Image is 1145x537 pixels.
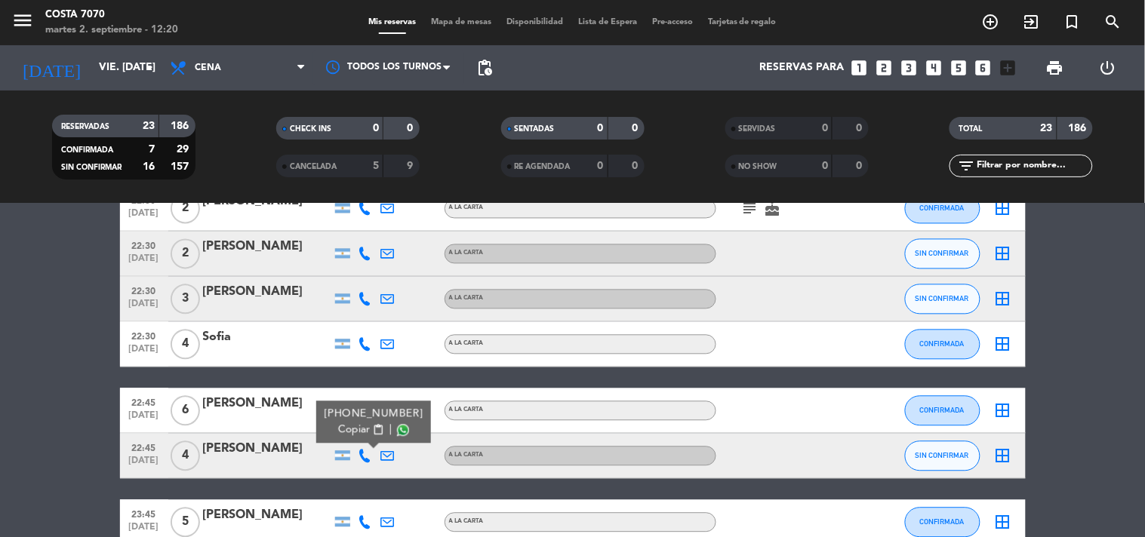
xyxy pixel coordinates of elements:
div: Costa 7070 [45,8,178,23]
div: LOG OUT [1082,45,1134,91]
span: A LA CARTA [449,519,484,525]
span: SENTADAS [515,125,555,133]
button: SIN CONFIRMAR [905,284,980,315]
span: A LA CARTA [449,341,484,347]
div: [PERSON_NAME] [203,283,331,302]
span: CONFIRMADA [920,518,965,526]
i: looks_6 [974,58,993,78]
i: border_all [994,514,1012,532]
span: SIN CONFIRMAR [916,452,969,460]
span: Tarjetas de regalo [700,18,784,26]
span: 2 [171,239,200,269]
i: arrow_drop_down [140,59,159,77]
strong: 7 [149,144,155,155]
strong: 0 [408,123,417,133]
i: turned_in_not [1063,13,1082,31]
i: looks_4 [924,58,943,78]
i: power_settings_new [1098,59,1116,77]
i: cake [764,200,782,218]
span: content_paste [372,425,383,436]
span: A LA CARTA [449,250,484,256]
i: border_all [994,200,1012,218]
span: SIN CONFIRMAR [61,164,122,171]
span: A LA CARTA [449,205,484,211]
span: Lista de Espera [571,18,645,26]
i: looks_3 [899,58,919,78]
span: 6 [171,396,200,426]
strong: 0 [822,161,828,171]
div: [PERSON_NAME] [203,394,331,414]
i: border_all [994,290,1012,308]
div: [PERSON_NAME] [203,238,331,257]
button: SIN CONFIRMAR [905,441,980,471]
span: 4 [171,330,200,360]
div: [PERSON_NAME] [203,440,331,459]
span: CONFIRMADA [920,340,965,348]
div: Sofia [203,328,331,348]
i: menu [11,9,34,32]
span: 22:30 [125,327,163,345]
span: RE AGENDADA [515,163,571,170]
div: [PHONE_NUMBER] [324,407,423,422]
span: | [389,422,392,438]
i: border_all [994,245,1012,263]
span: CONFIRMADA [61,146,113,154]
strong: 0 [632,123,641,133]
button: CONFIRMADA [905,330,980,360]
strong: 0 [373,123,379,133]
span: 22:30 [125,237,163,254]
strong: 23 [1041,123,1053,133]
span: CANCELADA [290,163,337,170]
i: filter_list [957,157,975,175]
span: [DATE] [125,411,163,428]
span: [DATE] [125,456,163,474]
span: Reservas para [759,62,844,74]
span: [DATE] [125,345,163,362]
span: NO SHOW [739,163,777,170]
strong: 0 [856,161,865,171]
i: search [1104,13,1122,31]
i: [DATE] [11,51,91,84]
strong: 29 [177,144,192,155]
strong: 16 [143,161,155,172]
strong: 186 [171,121,192,131]
strong: 0 [822,123,828,133]
strong: 23 [143,121,155,131]
i: looks_one [849,58,869,78]
button: CONFIRMADA [905,194,980,224]
span: CONFIRMADA [920,407,965,415]
span: RESERVADAS [61,123,109,130]
span: Mis reservas [361,18,423,26]
span: SIN CONFIRMAR [916,250,969,258]
span: 2 [171,194,200,224]
strong: 0 [598,161,604,171]
span: SERVIDAS [739,125,776,133]
strong: 9 [408,161,417,171]
span: [DATE] [125,209,163,226]
span: 22:30 [125,282,163,299]
input: Filtrar por nombre... [975,158,1092,174]
span: Cena [195,63,221,73]
span: print [1046,59,1064,77]
span: 22:45 [125,394,163,411]
strong: 186 [1069,123,1090,133]
span: CHECK INS [290,125,331,133]
span: 3 [171,284,200,315]
div: martes 2. septiembre - 12:20 [45,23,178,38]
span: A LA CARTA [449,296,484,302]
i: exit_to_app [1023,13,1041,31]
span: A LA CARTA [449,453,484,459]
strong: 5 [373,161,379,171]
span: Pre-acceso [645,18,700,26]
span: TOTAL [959,125,982,133]
i: add_circle_outline [982,13,1000,31]
span: [DATE] [125,254,163,272]
strong: 0 [598,123,604,133]
span: 22:45 [125,439,163,456]
i: add_box [999,58,1018,78]
i: border_all [994,402,1012,420]
span: CONFIRMADA [920,204,965,213]
strong: 0 [632,161,641,171]
span: A LA CARTA [449,407,484,413]
i: border_all [994,447,1012,465]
